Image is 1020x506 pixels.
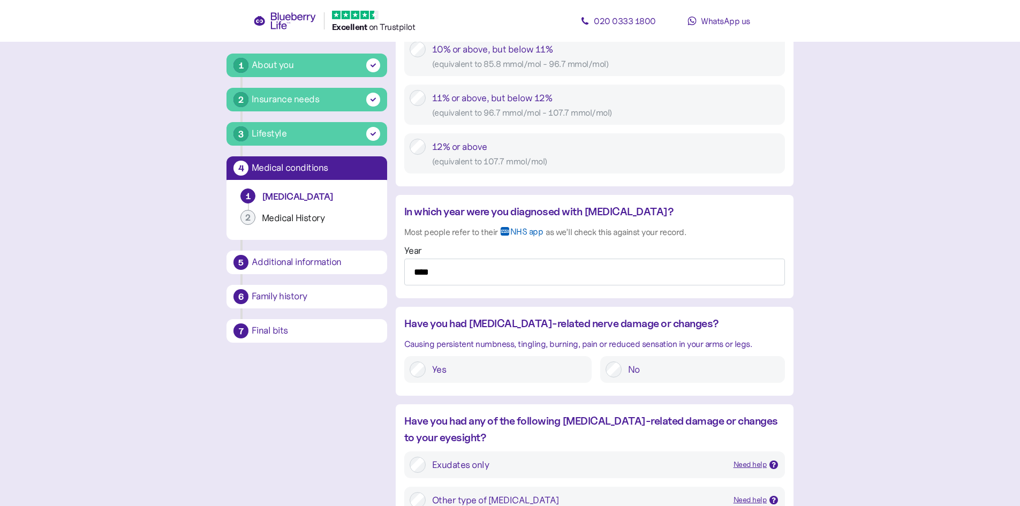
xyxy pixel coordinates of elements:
div: as we’ll check this against your record. [546,225,686,239]
div: ( equivalent to 96.7 mmol/mol - 107.7 mmol/mol ) [432,106,780,119]
div: 6 [233,289,248,304]
div: Have you had any of the following [MEDICAL_DATA]-related damage or changes to your eyesight? [404,413,785,446]
button: 1[MEDICAL_DATA] [235,188,379,210]
div: 11% or above, but below 12% [432,90,780,119]
button: 6Family history [226,285,387,308]
button: 1About you [226,54,387,77]
div: 1 [233,58,248,73]
div: Insurance needs [252,92,320,107]
div: Need help [734,494,767,506]
div: 3 [233,126,248,141]
span: Excellent ️ [332,21,369,32]
div: Causing persistent numbness, tingling, burning, pain or reduced sensation in your arms or legs. [404,337,785,351]
div: 5 [233,255,248,270]
button: 2Insurance needs [226,88,387,111]
label: No [622,361,780,377]
div: 12% or above [432,139,780,168]
span: WhatsApp us [701,16,750,26]
div: Have you had [MEDICAL_DATA]-related nerve damage or changes? [404,315,785,332]
div: Family history [252,292,380,301]
button: 7Final bits [226,319,387,343]
div: In which year were you diagnosed with [MEDICAL_DATA]? [404,203,785,220]
label: Year [404,244,422,258]
div: [MEDICAL_DATA] [262,191,373,203]
button: 3Lifestyle [226,122,387,146]
div: ( equivalent to 85.8 mmol/mol - 96.7 mmol/mol ) [432,57,780,71]
div: 4 [233,161,248,176]
label: Yes [426,361,586,377]
div: Lifestyle [252,126,287,141]
a: WhatsApp us [671,10,767,32]
div: Additional information [252,258,380,267]
div: ( equivalent to 107.7 mmol/mol ) [432,155,780,168]
button: 4Medical conditions [226,156,387,180]
button: 5Additional information [226,251,387,274]
div: About you [252,58,294,72]
div: Most people refer to their [404,225,498,239]
a: 020 0333 1800 [570,10,667,32]
div: 10% or above, but below 11% [432,41,780,71]
div: 1 [240,188,255,203]
div: 2 [240,210,255,225]
div: Medical conditions [252,163,380,173]
div: 7 [233,323,248,338]
div: Exudates only [432,457,725,473]
div: Medical History [262,212,373,224]
span: on Trustpilot [369,21,415,32]
div: Final bits [252,326,380,336]
span: NHS app [510,227,543,244]
button: 2Medical History [235,210,379,231]
span: 020 0333 1800 [594,16,656,26]
div: Need help [734,459,767,471]
div: 2 [233,92,248,107]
